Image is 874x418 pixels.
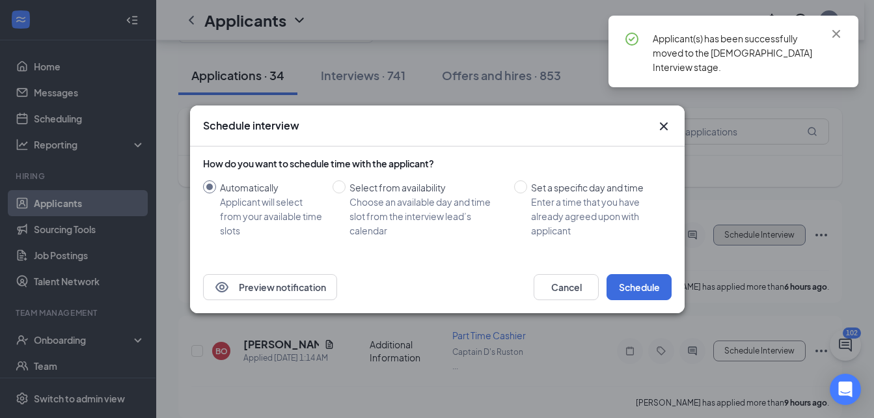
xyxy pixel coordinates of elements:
svg: Cross [828,26,844,42]
svg: CheckmarkCircle [624,31,640,47]
div: Set a specific day and time [531,180,661,195]
svg: Cross [656,118,672,134]
h3: Schedule interview [203,118,299,133]
div: How do you want to schedule time with the applicant? [203,157,672,170]
div: Enter a time that you have already agreed upon with applicant [531,195,661,238]
button: Cancel [534,274,599,300]
button: Close [656,118,672,134]
button: Schedule [607,274,672,300]
div: Open Intercom Messenger [830,374,861,405]
svg: Eye [214,279,230,295]
button: EyePreview notification [203,274,337,300]
div: Applicant will select from your available time slots [220,195,322,238]
div: Select from availability [349,180,504,195]
div: Automatically [220,180,322,195]
div: Choose an available day and time slot from the interview lead’s calendar [349,195,504,238]
span: Applicant(s) has been successfully moved to the [DEMOGRAPHIC_DATA] Interview stage. [653,33,812,73]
